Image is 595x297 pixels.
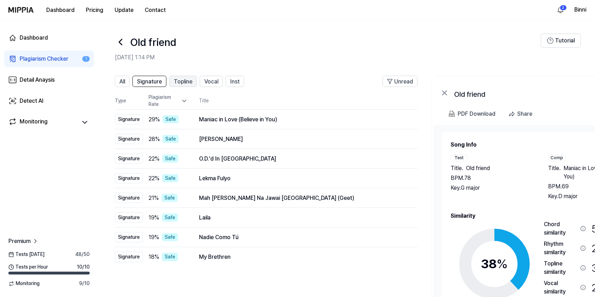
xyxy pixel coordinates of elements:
button: Binni [575,6,587,14]
a: Update [109,0,139,20]
span: Title . [548,164,561,181]
button: Unread [383,76,418,87]
span: 10 / 10 [77,264,90,271]
span: Inst [230,77,240,86]
div: Vocal similarity [544,279,577,296]
div: Monitoring [20,117,48,127]
div: Plagiarism Checker [20,55,68,63]
div: Nadie Como Tú [199,233,406,242]
div: Safe [163,115,179,124]
div: Safe [162,233,178,242]
img: PDF Download [449,111,455,117]
h2: [DATE] 1:14 PM [115,53,541,62]
div: O.D.'d In [GEOGRAPHIC_DATA] [199,155,406,163]
div: Test [451,155,467,161]
th: Title [199,93,418,109]
div: Safe [162,194,178,202]
span: 21 % [149,194,159,202]
a: Dashboard [4,29,94,46]
span: Old friend [466,164,490,173]
button: Signature [132,76,166,87]
div: Share [518,109,533,119]
th: Type [115,93,143,110]
div: Maniac in Love (Believe in You) [199,115,406,124]
div: Mah [PERSON_NAME] Na Jawai [GEOGRAPHIC_DATA] (Geet) [199,194,406,202]
button: Inst [226,76,244,87]
div: 2 [560,5,567,11]
a: Detect AI [4,93,94,109]
div: PDF Download [458,109,496,119]
span: 19 % [149,214,159,222]
button: All [115,76,130,87]
span: Topline [174,77,192,86]
span: Tests per Hour [8,264,48,271]
div: Signature [115,232,143,243]
div: Safe [162,214,178,222]
span: All [119,77,125,86]
a: Plagiarism Checker1 [4,50,94,67]
button: Share [506,107,538,121]
div: Comp [548,155,566,161]
div: My Brethren [199,253,406,261]
span: Signature [137,77,162,86]
img: logo [8,7,34,13]
button: Contact [139,3,171,17]
div: [PERSON_NAME] [199,135,406,143]
div: Safe [162,174,178,183]
img: 알림 [556,6,565,14]
button: Dashboard [41,3,80,17]
div: Signature [115,252,143,262]
span: 48 / 50 [75,251,90,258]
span: Title . [451,164,463,173]
span: Unread [394,77,413,86]
a: Premium [8,237,39,245]
span: 29 % [149,115,160,124]
h1: Old friend [130,35,176,49]
div: Signature [115,212,143,223]
button: Vocal [200,76,223,87]
div: Laila [199,214,406,222]
div: Signature [115,134,143,144]
span: % [497,256,508,271]
span: Premium [8,237,30,245]
span: 22 % [149,155,159,163]
span: Tests [DATE] [8,251,45,258]
span: 22 % [149,174,159,183]
button: Update [109,3,139,17]
div: 38 [481,255,508,274]
a: Detail Anaysis [4,72,94,88]
a: Monitoring [8,117,77,127]
button: Tutorial [541,34,581,48]
div: Safe [162,155,178,163]
div: Signature [115,154,143,164]
div: Rhythm similarity [544,240,577,257]
div: Key. G major [451,184,534,192]
span: Vocal [204,77,218,86]
span: 9 / 10 [79,280,90,287]
span: 28 % [149,135,160,143]
div: Safe [162,253,178,261]
button: PDF Download [447,107,497,121]
div: BPM. 78 [451,174,534,182]
div: Signature [115,173,143,184]
div: Detail Anaysis [20,76,55,84]
div: Topline similarity [544,259,577,276]
button: 알림2 [555,4,566,15]
div: Chord similarity [544,220,577,237]
div: Safe [163,135,179,143]
div: 1 [82,56,90,62]
span: 19 % [149,233,159,242]
button: Topline [169,76,197,87]
div: Signature [115,193,143,203]
button: Pricing [80,3,109,17]
div: Old friend [454,89,595,97]
span: Monitoring [8,280,40,287]
div: Detect AI [20,97,43,105]
div: Lekma Fulyo [199,174,406,183]
span: 18 % [149,253,159,261]
div: Plagiarism Rate [149,94,188,108]
div: Dashboard [20,34,48,42]
div: Signature [115,114,143,125]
